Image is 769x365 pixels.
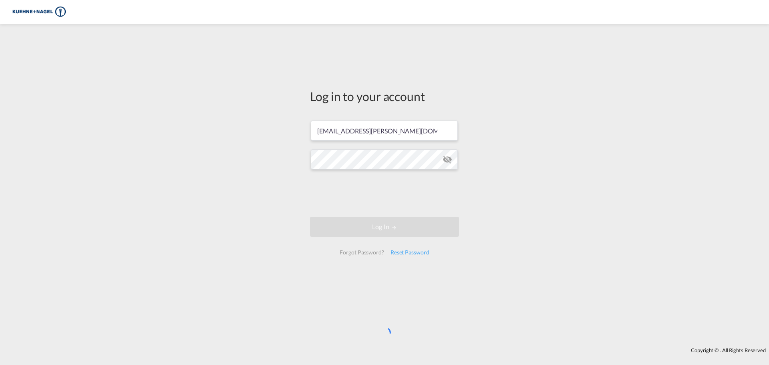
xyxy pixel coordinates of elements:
[310,217,459,237] button: LOGIN
[12,3,66,21] img: 36441310f41511efafde313da40ec4a4.png
[310,88,459,105] div: Log in to your account
[387,245,433,260] div: Reset Password
[324,177,445,209] iframe: reCAPTCHA
[336,245,387,260] div: Forgot Password?
[311,121,458,141] input: Enter email/phone number
[443,155,452,164] md-icon: icon-eye-off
